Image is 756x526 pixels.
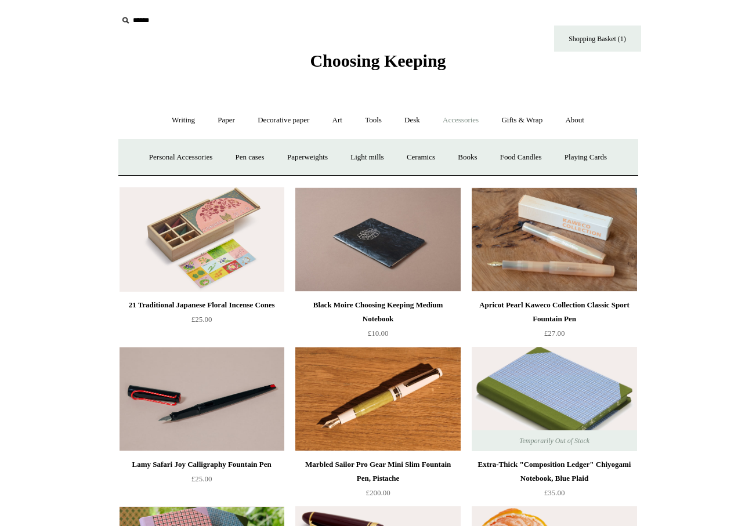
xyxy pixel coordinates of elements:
img: Black Moire Choosing Keeping Medium Notebook [295,187,460,292]
img: 21 Traditional Japanese Floral Incense Cones [120,187,284,292]
span: £10.00 [368,329,389,338]
a: Pen cases [225,142,274,173]
span: £25.00 [191,474,212,483]
img: Lamy Safari Joy Calligraphy Fountain Pen [120,347,284,451]
a: Extra-Thick "Composition Ledger" Chiyogami Notebook, Blue Plaid £35.00 [472,458,636,505]
div: Lamy Safari Joy Calligraphy Fountain Pen [122,458,281,471]
a: Decorative paper [247,105,320,136]
span: £200.00 [366,488,390,497]
a: Playing Cards [554,142,617,173]
a: Ceramics [396,142,446,173]
div: Apricot Pearl Kaweco Collection Classic Sport Fountain Pen [475,298,634,326]
a: Shopping Basket (1) [554,26,641,52]
a: Light mills [340,142,394,173]
span: Choosing Keeping [310,51,446,70]
div: Marbled Sailor Pro Gear Mini Slim Fountain Pen, Pistache [298,458,457,485]
a: 21 Traditional Japanese Floral Incense Cones 21 Traditional Japanese Floral Incense Cones [120,187,284,292]
a: 21 Traditional Japanese Floral Incense Cones £25.00 [120,298,284,346]
a: Extra-Thick "Composition Ledger" Chiyogami Notebook, Blue Plaid Extra-Thick "Composition Ledger" ... [472,347,636,451]
a: Gifts & Wrap [491,105,553,136]
a: Desk [394,105,431,136]
img: Marbled Sailor Pro Gear Mini Slim Fountain Pen, Pistache [295,347,460,451]
a: Food Candles [490,142,552,173]
img: Extra-Thick "Composition Ledger" Chiyogami Notebook, Blue Plaid [472,347,636,451]
a: Accessories [432,105,489,136]
a: About [555,105,595,136]
a: Black Moire Choosing Keeping Medium Notebook Black Moire Choosing Keeping Medium Notebook [295,187,460,292]
a: Lamy Safari Joy Calligraphy Fountain Pen £25.00 [120,458,284,505]
a: Apricot Pearl Kaweco Collection Classic Sport Fountain Pen £27.00 [472,298,636,346]
a: Lamy Safari Joy Calligraphy Fountain Pen Lamy Safari Joy Calligraphy Fountain Pen [120,347,284,451]
a: Art [322,105,353,136]
a: Marbled Sailor Pro Gear Mini Slim Fountain Pen, Pistache £200.00 [295,458,460,505]
a: Paper [207,105,245,136]
span: £27.00 [544,329,565,338]
div: Black Moire Choosing Keeping Medium Notebook [298,298,457,326]
a: Writing [161,105,205,136]
a: Tools [355,105,392,136]
a: Marbled Sailor Pro Gear Mini Slim Fountain Pen, Pistache Marbled Sailor Pro Gear Mini Slim Founta... [295,347,460,451]
span: Temporarily Out of Stock [508,430,601,451]
div: 21 Traditional Japanese Floral Incense Cones [122,298,281,312]
a: Black Moire Choosing Keeping Medium Notebook £10.00 [295,298,460,346]
img: Apricot Pearl Kaweco Collection Classic Sport Fountain Pen [472,187,636,292]
span: £25.00 [191,315,212,324]
span: £35.00 [544,488,565,497]
a: Apricot Pearl Kaweco Collection Classic Sport Fountain Pen Apricot Pearl Kaweco Collection Classi... [472,187,636,292]
a: Paperweights [277,142,338,173]
a: Personal Accessories [139,142,223,173]
a: Books [447,142,487,173]
a: Choosing Keeping [310,60,446,68]
div: Extra-Thick "Composition Ledger" Chiyogami Notebook, Blue Plaid [475,458,634,485]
